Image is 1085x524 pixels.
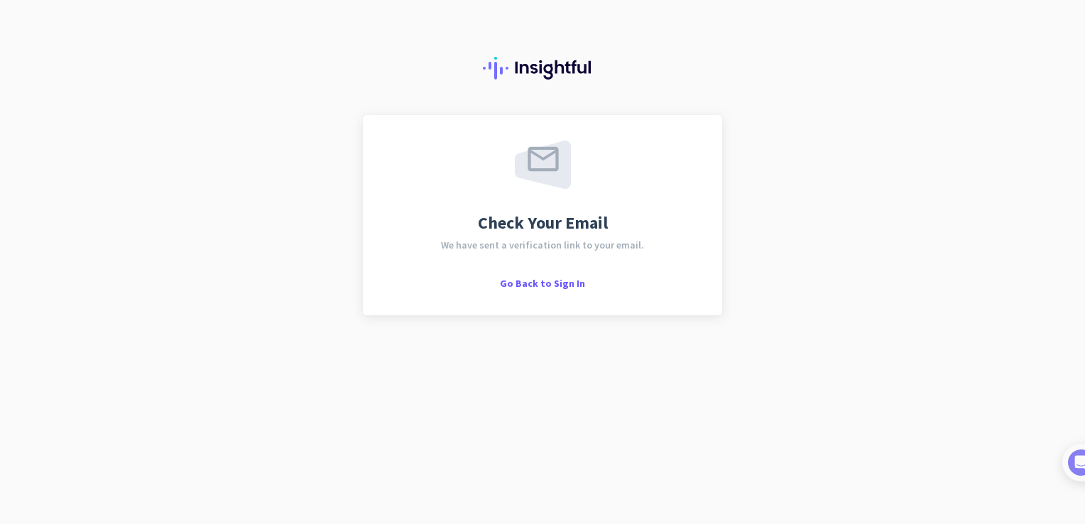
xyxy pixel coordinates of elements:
[483,57,602,80] img: Insightful
[441,240,644,250] span: We have sent a verification link to your email.
[478,214,608,231] span: Check Your Email
[515,141,571,189] img: email-sent
[500,277,585,290] span: Go Back to Sign In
